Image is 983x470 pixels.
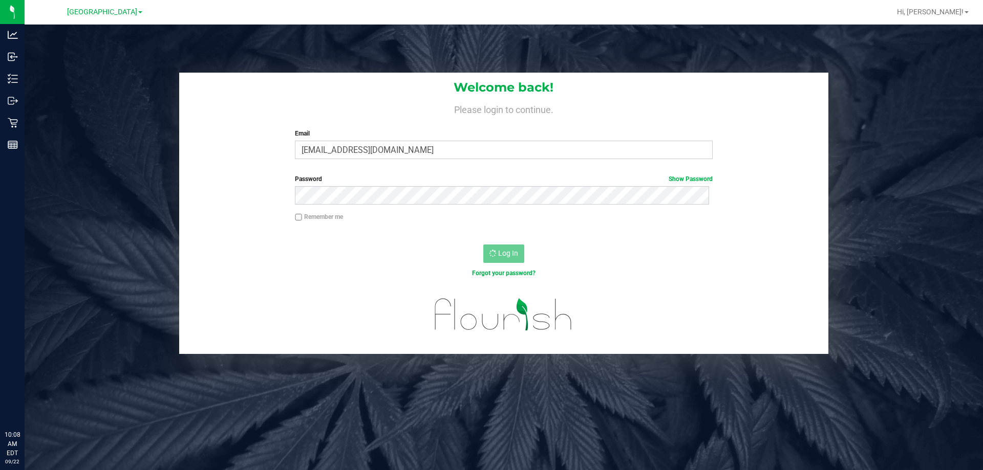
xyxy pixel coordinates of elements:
[8,96,18,106] inline-svg: Outbound
[8,30,18,40] inline-svg: Analytics
[179,81,828,94] h1: Welcome back!
[669,175,713,183] a: Show Password
[483,244,524,263] button: Log In
[498,249,518,257] span: Log In
[897,8,964,16] span: Hi, [PERSON_NAME]!
[295,175,322,183] span: Password
[67,8,137,16] span: [GEOGRAPHIC_DATA]
[8,74,18,84] inline-svg: Inventory
[472,270,536,277] a: Forgot your password?
[295,129,712,138] label: Email
[8,140,18,150] inline-svg: Reports
[5,430,20,458] p: 10:08 AM EDT
[8,52,18,62] inline-svg: Inbound
[5,458,20,465] p: 09/22
[8,118,18,128] inline-svg: Retail
[422,288,585,341] img: flourish_logo.svg
[295,212,343,221] label: Remember me
[179,102,828,115] h4: Please login to continue.
[295,214,302,221] input: Remember me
